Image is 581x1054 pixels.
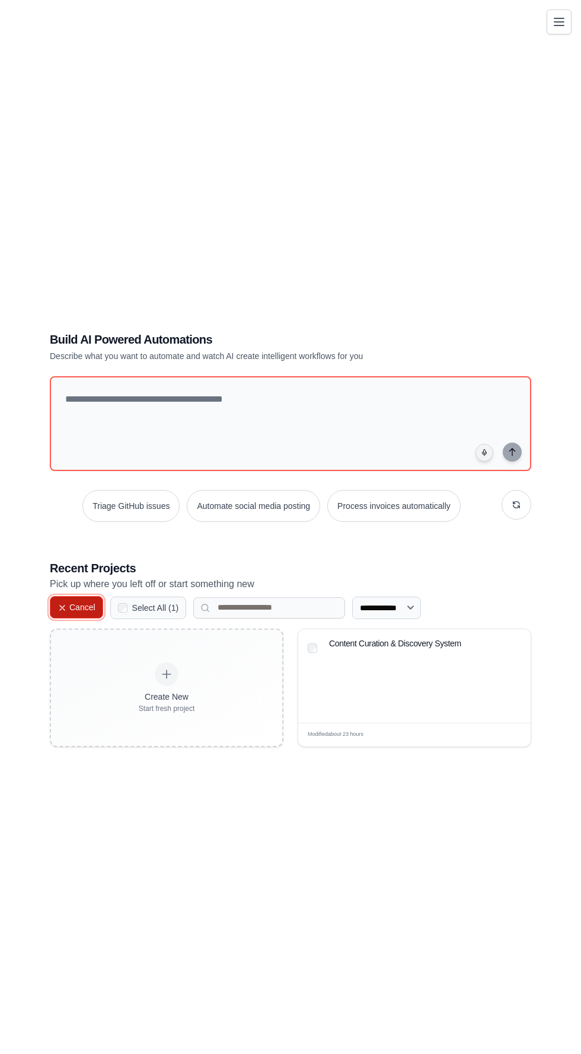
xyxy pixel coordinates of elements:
[132,602,179,614] label: Select All ( 1 )
[50,596,103,619] button: Cancel
[82,490,180,522] button: Triage GitHub issues
[50,331,448,348] h1: Build AI Powered Automations
[50,576,531,592] p: Pick up where you left off or start something new
[187,490,320,522] button: Automate social media posting
[139,704,195,713] div: Start fresh project
[502,490,531,520] button: Get new suggestions
[308,731,363,739] span: Modified about 23 hours
[475,444,493,462] button: Click to speak your automation idea
[50,350,448,362] p: Describe what you want to automate and watch AI create intelligent workflows for you
[329,639,503,649] div: Content Curation & Discovery System
[327,490,461,522] button: Process invoices automatically
[503,731,513,739] span: Edit
[139,691,195,703] div: Create New
[547,9,572,34] button: Toggle navigation
[50,560,531,576] h3: Recent Projects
